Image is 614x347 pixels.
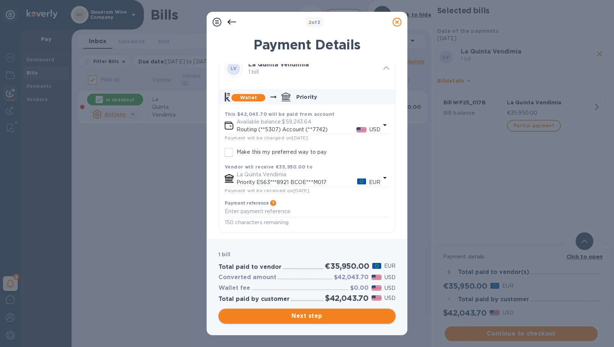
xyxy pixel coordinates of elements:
b: Vendor will receive €35,950.00 to [225,164,313,170]
p: La Quinta Vendimia [237,171,380,178]
h3: Converted amount [218,274,276,281]
p: Routing (**5307) Account (**7742) [237,126,356,133]
p: Available balance: $59,243.64 [237,118,380,126]
b: of 3 [308,20,321,25]
img: USD [356,127,366,132]
img: USD [372,275,382,280]
p: EUR [369,178,380,186]
p: 1 bill [248,68,377,76]
h1: Payment Details [218,37,396,52]
p: Priority [296,93,317,101]
p: USD [384,274,396,281]
h2: €35,950.00 [325,261,369,271]
img: USD [372,285,382,291]
p: USD [384,294,396,302]
h3: $0.00 [350,285,369,292]
b: Wallet [240,95,257,100]
b: 1 bill [218,251,230,257]
h3: Total paid by customer [218,296,290,303]
p: USD [384,284,396,292]
h3: $42,043.70 [334,274,369,281]
p: USD [369,126,380,133]
span: Next step [224,312,390,320]
b: LV [231,66,237,71]
p: 150 characters remaining [225,218,389,227]
span: 2 [308,20,311,25]
b: This $42,043.70 will be paid from account [225,111,334,117]
h3: Total paid to vendor [218,264,282,271]
h2: $42,043.70 [325,294,369,303]
img: USD [372,295,382,301]
div: default-method [219,86,395,233]
h3: Payment reference [225,201,269,206]
button: Next step [218,309,396,323]
b: La Quinta Vendimia [248,61,309,68]
div: LVLa Quinta Vendimia 1 bill [219,54,395,83]
span: Payment will be charged on [DATE] [225,135,308,140]
p: EUR [384,262,396,270]
p: Make this my preferred way to pay [237,148,327,156]
h3: Wallet fee [218,285,250,292]
span: Payment will be received on [DATE] [225,188,309,193]
p: Priority ES63***8921 BCOE***M017 [237,178,357,186]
